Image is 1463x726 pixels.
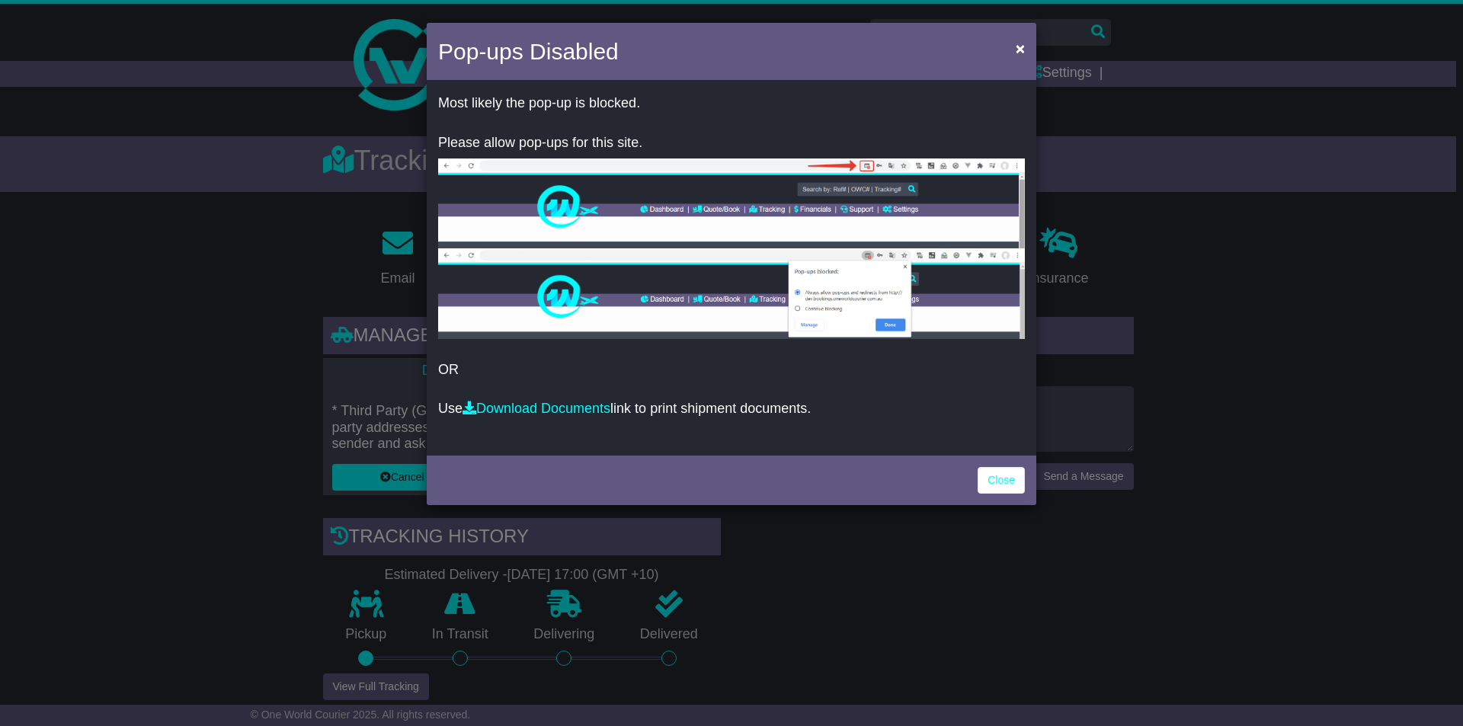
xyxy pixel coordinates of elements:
[427,84,1036,452] div: OR
[978,467,1025,494] a: Close
[438,34,619,69] h4: Pop-ups Disabled
[438,401,1025,417] p: Use link to print shipment documents.
[438,158,1025,248] img: allow-popup-1.png
[1016,40,1025,57] span: ×
[463,401,610,416] a: Download Documents
[438,248,1025,339] img: allow-popup-2.png
[438,95,1025,112] p: Most likely the pop-up is blocked.
[1008,33,1032,64] button: Close
[438,135,1025,152] p: Please allow pop-ups for this site.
